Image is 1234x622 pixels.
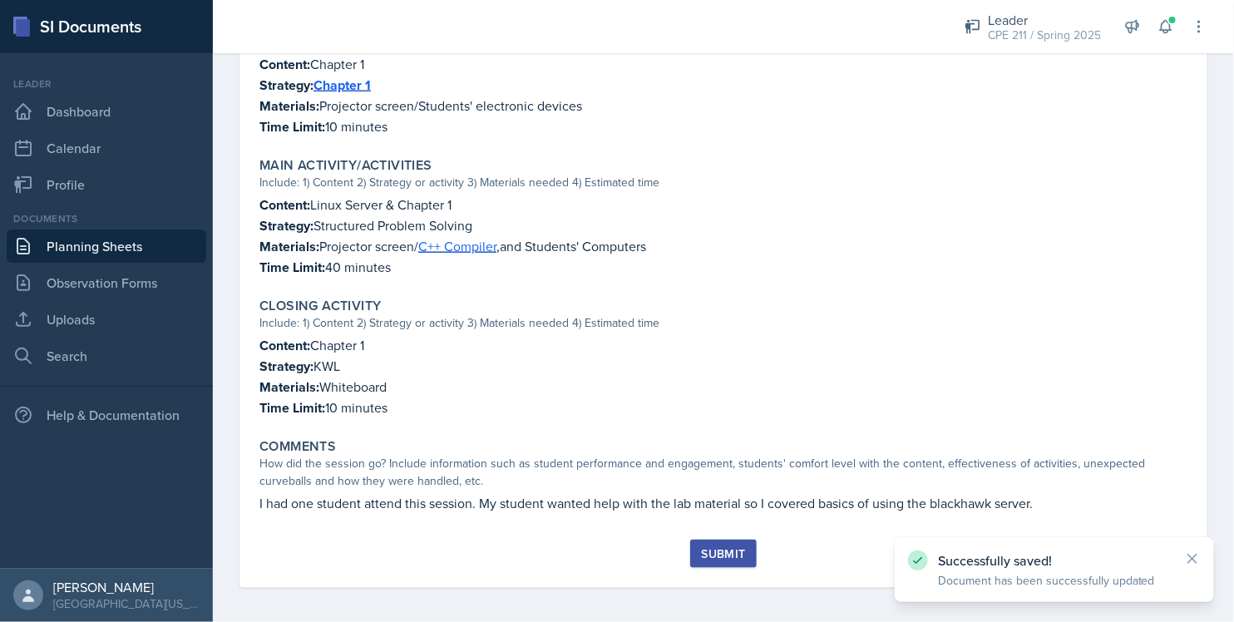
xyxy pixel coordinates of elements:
strong: Strategy: [259,216,313,235]
p: Chapter 1 [259,335,1187,356]
p: Projector screen/Students' electronic devices [259,96,1187,116]
a: Calendar [7,131,206,165]
strong: Strategy: [259,76,371,95]
a: Chapter 1 [313,76,371,95]
p: Chapter 1 [259,54,1187,75]
p: I had one student attend this session. My student wanted help with the lab material so I covered ... [259,493,1187,513]
p: Linux Server & Chapter 1 [259,195,1187,215]
div: Include: 1) Content 2) Strategy or activity 3) Materials needed 4) Estimated time [259,314,1187,332]
div: Help & Documentation [7,398,206,432]
a: Dashboard [7,95,206,128]
p: 40 minutes [259,257,1187,278]
div: [GEOGRAPHIC_DATA][US_STATE] in [GEOGRAPHIC_DATA] [53,595,200,612]
p: Whiteboard [259,377,1187,397]
strong: Strategy: [259,357,313,376]
p: Projector screen/ and Students' Computers [259,236,1187,257]
label: Main Activity/Activities [259,157,432,174]
p: Document has been successfully updated [938,572,1171,589]
a: Search [7,339,206,373]
p: 10 minutes [259,116,1187,137]
button: Submit [690,540,756,568]
div: Leader [988,10,1101,30]
div: [PERSON_NAME] [53,579,200,595]
strong: Time Limit: [259,398,325,417]
a: Profile [7,168,206,201]
strong: Content: [259,336,310,355]
a: Uploads [7,303,206,336]
div: Include: 1) Content 2) Strategy or activity 3) Materials needed 4) Estimated time [259,174,1187,191]
label: Comments [259,438,336,455]
strong: Content: [259,55,310,74]
label: Closing Activity [259,298,381,314]
strong: Time Limit: [259,258,325,277]
p: KWL [259,356,1187,377]
div: Documents [7,211,206,226]
div: Submit [701,547,745,560]
p: Structured Problem Solving [259,215,1187,236]
div: CPE 211 / Spring 2025 [988,27,1101,44]
strong: Materials: [259,378,319,397]
p: 10 minutes [259,397,1187,418]
a: C++ Compiler [418,237,496,255]
div: How did the session go? Include information such as student performance and engagement, students'... [259,455,1187,490]
a: Planning Sheets [7,230,206,263]
strong: Content: [259,195,310,215]
a: Observation Forms [7,266,206,299]
strong: Materials: [259,237,319,256]
strong: Materials: [259,96,319,116]
strong: Time Limit: [259,117,325,136]
p: Successfully saved! [938,552,1171,569]
div: Leader [7,77,206,91]
u: , [418,237,500,255]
